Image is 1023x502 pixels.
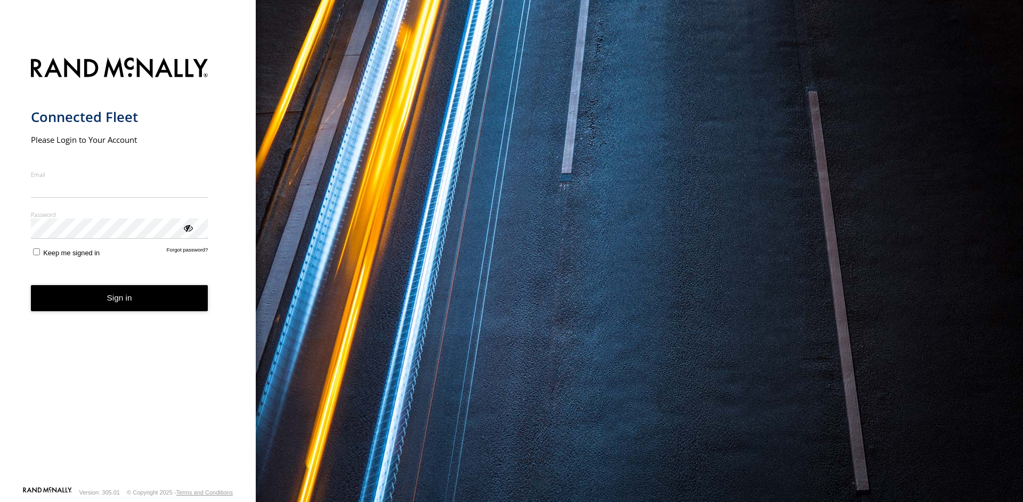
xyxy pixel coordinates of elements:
div: © Copyright 2025 - [127,489,233,496]
button: Sign in [31,285,208,311]
div: Version: 305.01 [79,489,120,496]
label: Email [31,171,208,179]
h2: Please Login to Your Account [31,134,208,145]
a: Forgot password? [167,247,208,257]
label: Password [31,210,208,218]
div: ViewPassword [182,222,193,233]
input: Keep me signed in [33,248,40,255]
a: Visit our Website [23,487,72,498]
span: Keep me signed in [43,249,100,257]
form: main [31,51,225,486]
img: Rand McNally [31,55,208,83]
a: Terms and Conditions [176,489,233,496]
h1: Connected Fleet [31,108,208,126]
